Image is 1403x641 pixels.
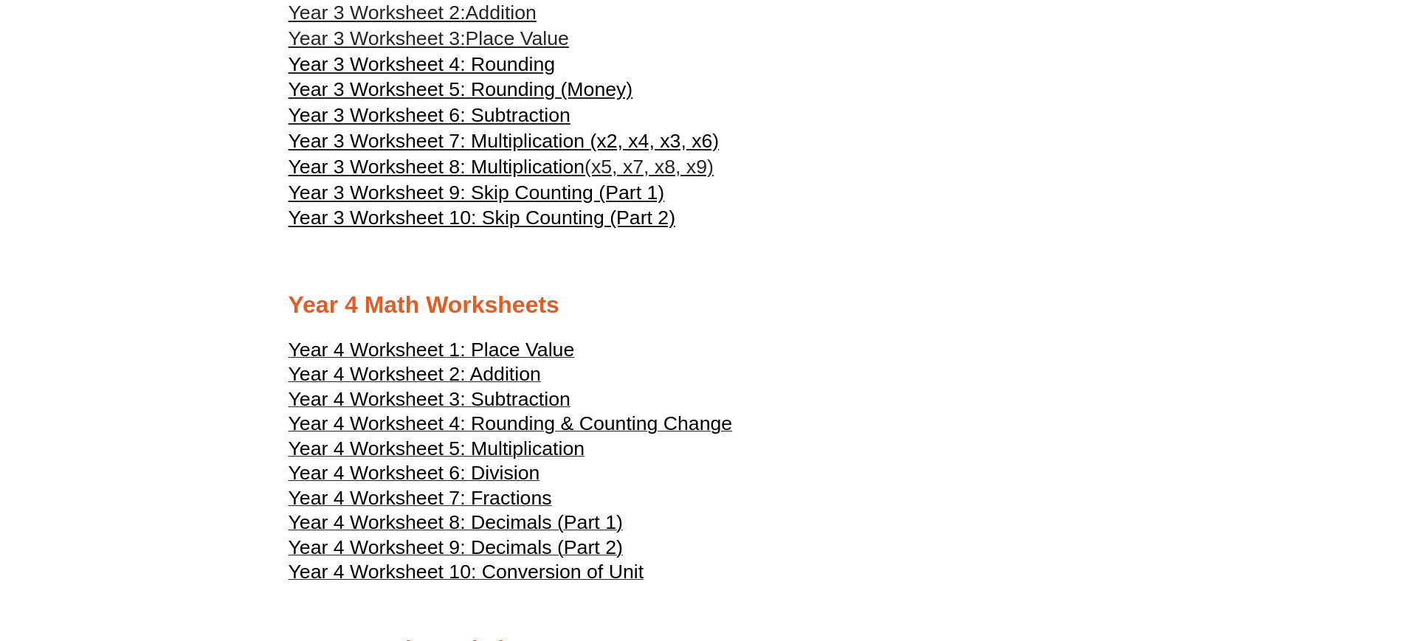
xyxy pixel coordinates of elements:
span: Year 3 Worksheet 9: Skip Counting (Part 1) [289,181,665,204]
span: Year 4 Worksheet 7: Fractions [289,487,552,509]
span: Year 3 Worksheet 8: Multiplication [289,156,585,178]
a: Year 4 Worksheet 10: Conversion of Unit [289,567,644,582]
span: Year 4 Worksheet 6: Division [289,462,540,484]
span: Year 4 Worksheet 5: Multiplication [289,437,585,460]
span: Year 4 Worksheet 4: Rounding & Counting Change [289,412,733,434]
a: Year 3 Worksheet 9: Skip Counting (Part 1) [289,180,665,206]
span: Year 4 Worksheet 2: Addition [289,363,541,385]
a: Year 4 Worksheet 7: Fractions [289,493,552,508]
a: Year 3 Worksheet 7: Multiplication (x2, x4, x3, x6) [289,128,720,154]
a: Year 4 Worksheet 6: Division [289,468,540,483]
a: Year 3 Worksheet 4: Rounding [289,52,556,77]
span: Year 3 Worksheet 4: Rounding [289,53,556,75]
span: Year 4 Worksheet 8: Decimals (Part 1) [289,511,623,533]
a: Year 3 Worksheet 8: Multiplication(x5, x7, x8, x9) [289,154,714,180]
span: (x5, x7, x8, x9) [585,156,714,178]
a: Year 4 Worksheet 2: Addition [289,370,541,384]
a: Year 3 Worksheet 6: Subtraction [289,103,570,128]
a: Year 4 Worksheet 9: Decimals (Part 2) [289,543,623,558]
a: Year 4 Worksheet 4: Rounding & Counting Change [289,419,733,434]
span: Year 3 Worksheet 10: Skip Counting (Part 2) [289,207,676,229]
a: Year 3 Worksheet 10: Skip Counting (Part 2) [289,205,676,231]
a: Year 4 Worksheet 3: Subtraction [289,395,570,409]
iframe: Chat Widget [1157,474,1403,641]
a: Year 4 Worksheet 1: Place Value [289,345,575,360]
span: Year 4 Worksheet 3: Subtraction [289,388,570,410]
span: Year 3 Worksheet 3: [289,27,466,49]
a: Year 4 Worksheet 5: Multiplication [289,444,585,459]
span: Year 3 Worksheet 2: [289,1,466,24]
span: Year 4 Worksheet 9: Decimals (Part 2) [289,536,623,558]
a: Year 3 Worksheet 3:Place Value [289,26,569,52]
span: Year 3 Worksheet 6: Subtraction [289,104,570,126]
a: Year 3 Worksheet 5: Rounding (Money) [289,77,633,103]
span: Year 3 Worksheet 5: Rounding (Money) [289,78,633,100]
span: Year 4 Worksheet 10: Conversion of Unit [289,561,644,583]
h2: Year 4 Math Worksheets [289,290,1115,321]
span: Place Value [466,27,569,49]
a: Year 4 Worksheet 8: Decimals (Part 1) [289,518,623,533]
span: Year 3 Worksheet 7: Multiplication (x2, x4, x3, x6) [289,130,720,152]
span: Year 4 Worksheet 1: Place Value [289,339,575,361]
span: Addition [466,1,537,24]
